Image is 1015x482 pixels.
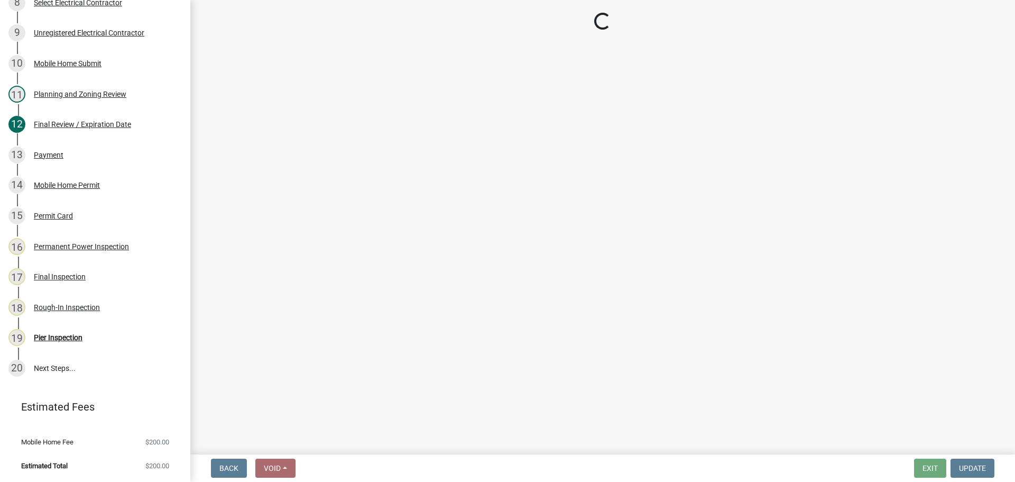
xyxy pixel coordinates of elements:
[21,462,68,469] span: Estimated Total
[8,86,25,103] div: 11
[264,464,281,472] span: Void
[145,462,169,469] span: $200.00
[34,181,100,189] div: Mobile Home Permit
[8,238,25,255] div: 16
[34,151,63,159] div: Payment
[951,459,994,478] button: Update
[8,55,25,72] div: 10
[8,299,25,316] div: 18
[8,24,25,41] div: 9
[34,273,86,280] div: Final Inspection
[8,268,25,285] div: 17
[211,459,247,478] button: Back
[34,90,126,98] div: Planning and Zoning Review
[959,464,986,472] span: Update
[34,334,82,341] div: Pier Inspection
[8,396,173,417] a: Estimated Fees
[145,439,169,445] span: $200.00
[8,147,25,163] div: 13
[8,360,25,377] div: 20
[255,459,296,478] button: Void
[34,60,101,67] div: Mobile Home Submit
[34,212,73,220] div: Permit Card
[8,177,25,194] div: 14
[34,243,129,250] div: Permanent Power Inspection
[8,116,25,133] div: 12
[34,304,100,311] div: Rough-In Inspection
[34,29,144,37] div: Unregistered Electrical Contractor
[34,121,131,128] div: Final Review / Expiration Date
[8,329,25,346] div: 19
[219,464,238,472] span: Back
[914,459,946,478] button: Exit
[21,439,73,445] span: Mobile Home Fee
[8,207,25,224] div: 15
